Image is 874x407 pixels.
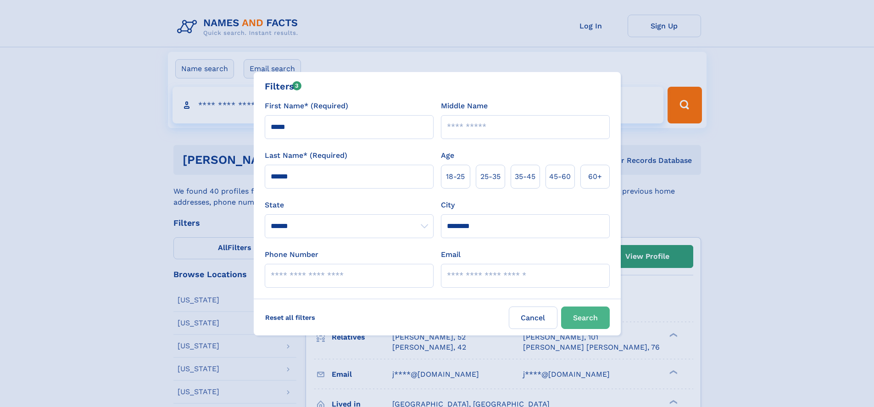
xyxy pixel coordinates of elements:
[265,100,348,112] label: First Name* (Required)
[259,307,321,329] label: Reset all filters
[441,150,454,161] label: Age
[265,79,302,93] div: Filters
[265,150,347,161] label: Last Name* (Required)
[441,249,461,260] label: Email
[441,100,488,112] label: Middle Name
[515,171,535,182] span: 35‑45
[561,307,610,329] button: Search
[480,171,501,182] span: 25‑35
[549,171,571,182] span: 45‑60
[265,249,318,260] label: Phone Number
[441,200,455,211] label: City
[446,171,465,182] span: 18‑25
[588,171,602,182] span: 60+
[509,307,557,329] label: Cancel
[265,200,434,211] label: State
